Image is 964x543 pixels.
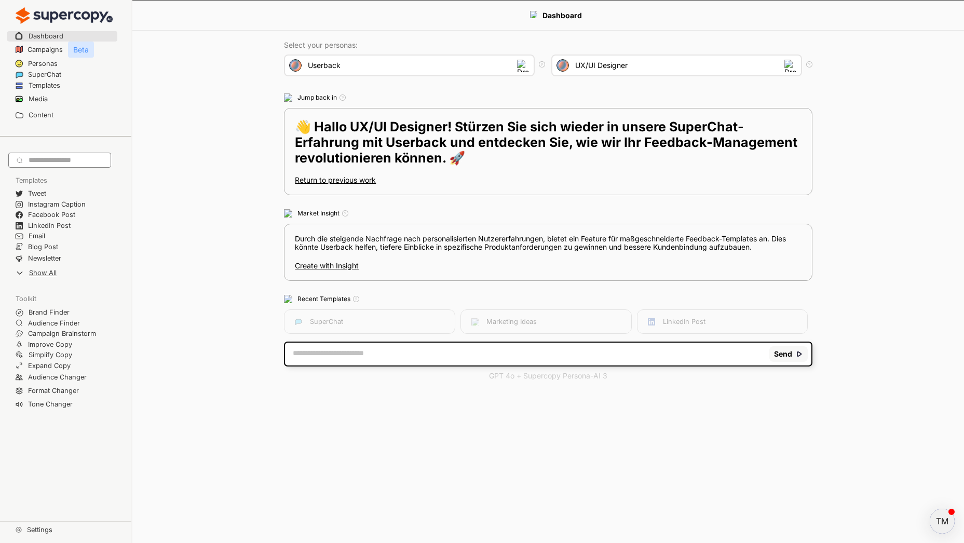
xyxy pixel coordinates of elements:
p: Durch die steigende Nachfrage nach personalisierten Nutzererfahrungen, bietet ein Feature für maß... [295,235,801,251]
a: SuperChat [28,70,61,80]
img: Marketing Ideas [471,318,479,325]
h2: 👋 Hallo UX/UI Designer! Stürzen Sie sich wieder in unsere SuperChat-Erfahrung mit Userback und en... [295,119,801,176]
img: SuperChat [295,318,302,325]
a: Dashboard [29,31,63,42]
img: Brand Icon [289,59,302,72]
img: Close [796,350,803,358]
a: Newsletter [28,253,61,264]
img: Tooltip Icon [342,210,348,216]
div: Userback [308,61,341,70]
a: Audience Changer [28,372,87,383]
img: Dropdown Icon [517,60,529,72]
a: Instagram Caption [28,199,86,210]
div: UX/UI Designer [575,61,628,70]
img: Dropdown Icon [784,60,797,72]
img: Tooltip Icon [539,61,545,67]
img: Market Insight [284,209,292,218]
div: atlas-message-author-avatar [930,509,955,534]
a: Expand Copy [28,361,71,371]
img: Tooltip Icon [340,94,346,101]
a: Tweet [28,188,46,199]
b: Dashboard [542,11,582,20]
a: LinkedIn Post [28,221,71,231]
img: Close [530,11,537,18]
img: Audience Icon [556,59,569,72]
u: Return to previous work [295,175,376,184]
h3: Recent Templates [284,291,812,307]
img: Close [16,5,113,26]
h3: Market Insight [284,206,812,221]
img: Jump Back In [284,93,292,102]
button: atlas-launcher [930,509,955,534]
a: Brand Finder [29,307,70,318]
img: Close [16,526,22,533]
h3: Jump back in [284,90,812,105]
a: Email [29,231,45,241]
a: Campaigns [28,45,63,55]
a: Media [29,91,48,107]
a: Simplify Copy [29,350,72,360]
a: Personas [28,59,58,69]
a: Content [29,107,53,123]
a: Show All [29,265,57,281]
b: Send [774,350,792,358]
p: GPT 4o + Supercopy Persona-AI 3 [489,372,607,380]
a: Templates [29,80,60,91]
button: Marketing IdeasMarketing Ideas [460,309,632,334]
p: Select your personas: [284,41,812,49]
button: SuperChatSuperChat [284,309,455,334]
a: Blog Post [28,242,58,252]
img: Popular Templates [284,295,292,303]
a: Audience Finder [28,318,80,329]
img: LinkedIn Post [648,318,655,325]
img: Tooltip Icon [353,296,359,302]
p: Beta [68,42,94,58]
a: Facebook Post [28,210,75,220]
a: Tone Changer [28,399,73,410]
img: Tooltip Icon [806,61,812,67]
a: Improve Copy [28,340,72,350]
a: Campaign Brainstorm [28,329,96,339]
button: LinkedIn PostLinkedIn Post [637,309,808,334]
a: Format Changer [28,386,79,396]
u: Create with Insight [295,256,801,270]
